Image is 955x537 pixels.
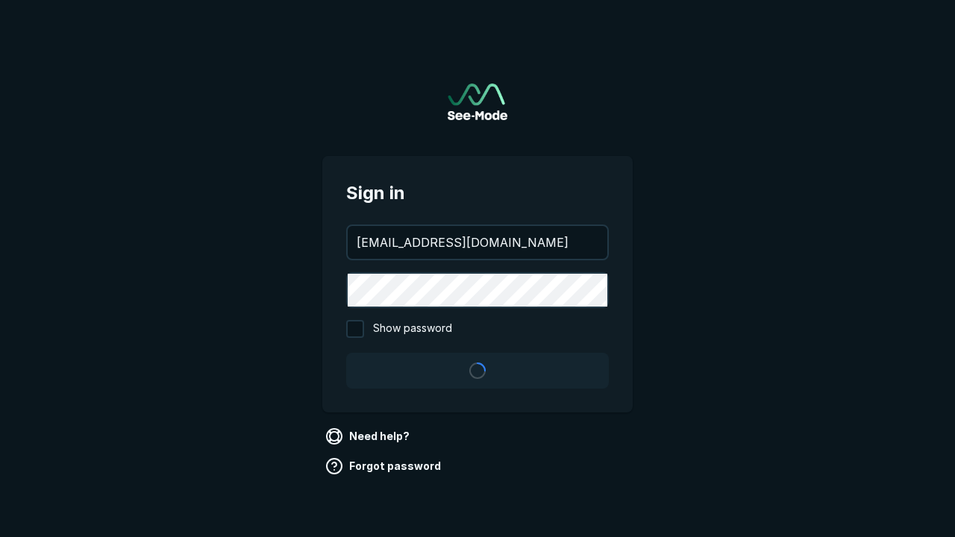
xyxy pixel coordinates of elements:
input: your@email.com [348,226,607,259]
span: Show password [373,320,452,338]
a: Need help? [322,424,416,448]
span: Sign in [346,180,609,207]
a: Forgot password [322,454,447,478]
img: See-Mode Logo [448,84,507,120]
a: Go to sign in [448,84,507,120]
